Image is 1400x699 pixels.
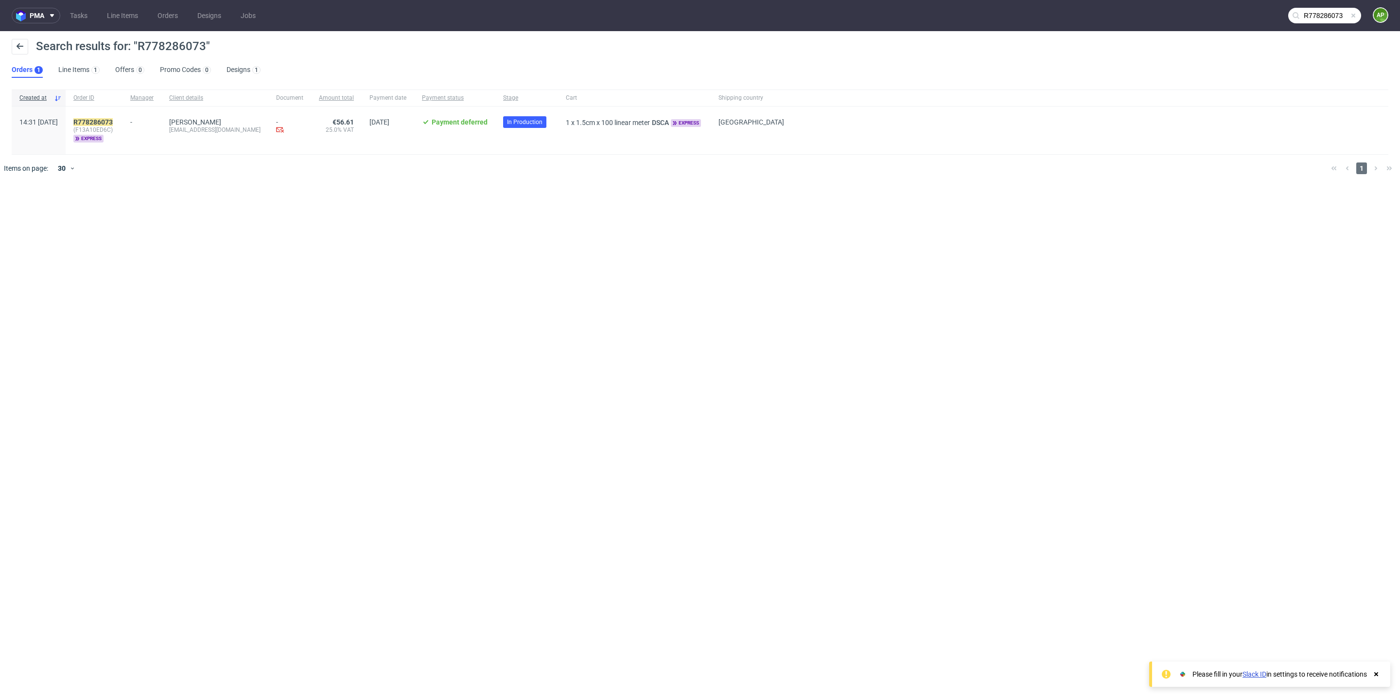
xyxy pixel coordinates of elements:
a: Tasks [64,8,93,23]
a: [PERSON_NAME] [169,118,221,126]
a: Promo Codes0 [160,62,211,78]
span: Stage [503,94,550,102]
div: 1 [94,67,97,73]
div: 1 [255,67,258,73]
span: pma [30,12,44,19]
span: [DATE] [369,118,389,126]
span: Order ID [73,94,115,102]
span: Created at [19,94,50,102]
span: 25.0% VAT [319,126,354,134]
span: Document [276,94,303,102]
span: Payment status [422,94,488,102]
span: (F13A10ED6C) [73,126,115,134]
div: Please fill in your in settings to receive notifications [1192,669,1367,679]
span: [GEOGRAPHIC_DATA] [718,118,784,126]
a: Line Items [101,8,144,23]
div: x [566,118,703,127]
span: Cart [566,94,703,102]
a: DSCA [650,119,671,126]
mark: R778286073 [73,118,113,126]
span: 1.5cm x 100 linear meter [576,119,650,126]
span: Shipping country [718,94,784,102]
a: Offers0 [115,62,144,78]
span: Search results for: "R778286073" [36,39,210,53]
img: Slack [1178,669,1188,679]
span: Payment deferred [432,118,488,126]
figcaption: AP [1374,8,1387,22]
div: 1 [37,67,40,73]
span: Amount total [319,94,354,102]
span: Client details [169,94,261,102]
span: Payment date [369,94,406,102]
span: 14:31 [DATE] [19,118,58,126]
span: €56.61 [332,118,354,126]
a: Jobs [235,8,262,23]
a: Orders [152,8,184,23]
a: R778286073 [73,118,115,126]
span: express [73,135,104,143]
img: logo [16,10,30,21]
a: Designs1 [227,62,261,78]
div: 30 [52,161,70,175]
span: 1 [566,119,570,126]
div: - [130,114,154,126]
a: Orders1 [12,62,43,78]
a: Line Items1 [58,62,100,78]
span: express [671,119,701,127]
span: Manager [130,94,154,102]
div: 0 [139,67,142,73]
button: pma [12,8,60,23]
a: Designs [192,8,227,23]
span: 1 [1356,162,1367,174]
span: In Production [507,118,542,126]
div: - [276,118,303,135]
div: 0 [205,67,209,73]
div: [EMAIL_ADDRESS][DOMAIN_NAME] [169,126,261,134]
span: Items on page: [4,163,48,173]
a: Slack ID [1242,670,1266,678]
